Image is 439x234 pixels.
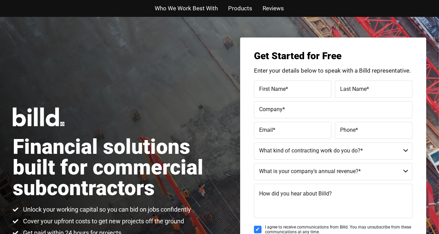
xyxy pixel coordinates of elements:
span: Last Name [340,85,367,92]
span: Company [259,106,283,113]
span: Cover your upfront costs to get new projects off the ground [21,217,184,225]
span: First Name [259,85,286,92]
span: Unlock your working capital so you can bid on jobs confidently [21,205,191,214]
span: Phone [340,127,356,133]
h1: Financial solutions built for commercial subcontractors [13,137,219,199]
input: I agree to receive communications from Billd. You may unsubscribe from these communications at an... [254,226,262,233]
span: Email [259,127,273,133]
p: Enter your details below to speak with a Billd representative. [254,68,412,74]
a: Reviews [263,3,284,13]
a: Products [228,3,253,13]
a: Who We Work Best With [155,3,218,13]
h3: Get Started for Free [254,51,412,61]
span: How did you hear about Billd? [259,190,332,197]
